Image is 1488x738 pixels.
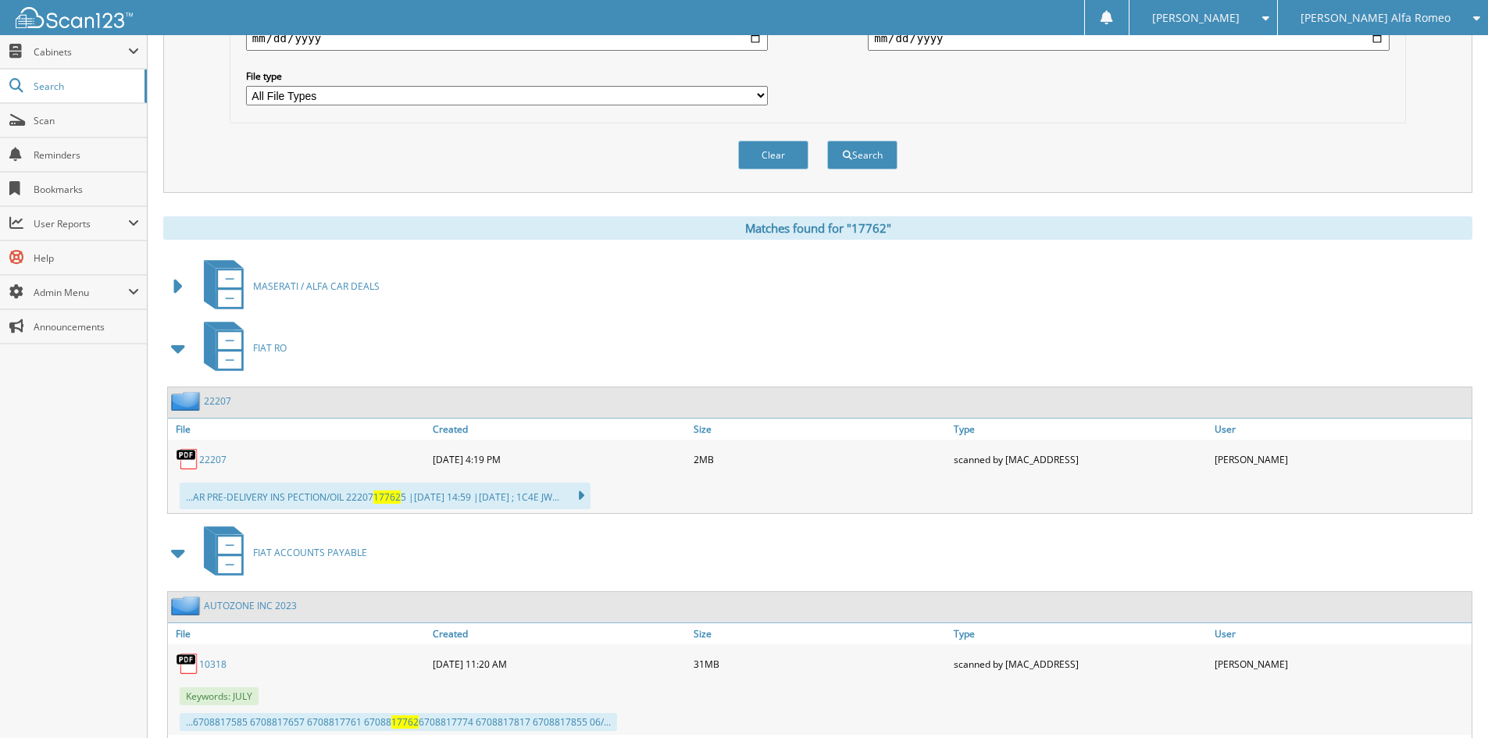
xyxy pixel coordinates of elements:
[690,419,951,440] a: Size
[180,483,591,509] div: ...AR PRE-DELIVERY INS PECTION/OIL 22207 5 |[DATE] 14:59 |[DATE] ; 1C4E JW...
[1211,444,1472,475] div: [PERSON_NAME]
[253,341,287,355] span: FIAT RO
[199,453,227,466] a: 22207
[950,648,1211,679] div: scanned by [MAC_ADDRESS]
[429,419,690,440] a: Created
[950,623,1211,644] a: Type
[738,141,808,169] button: Clear
[253,280,380,293] span: MASERATI / ALFA CAR DEALS
[429,444,690,475] div: [DATE] 4:19 PM
[1301,13,1451,23] span: [PERSON_NAME] Alfa Romeo
[429,648,690,679] div: [DATE] 11:20 AM
[246,26,768,51] input: start
[868,26,1390,51] input: end
[163,216,1472,240] div: Matches found for "17762"
[34,251,139,265] span: Help
[171,391,204,411] img: folder2.png
[253,546,367,559] span: FIAT ACCOUNTS PAYABLE
[1211,419,1472,440] a: User
[199,658,227,671] a: 10318
[194,255,380,317] a: MASERATI / ALFA CAR DEALS
[194,522,367,583] a: FIAT ACCOUNTS PAYABLE
[204,394,231,408] a: 22207
[34,183,139,196] span: Bookmarks
[690,444,951,475] div: 2MB
[34,45,128,59] span: Cabinets
[34,320,139,333] span: Announcements
[176,652,199,676] img: PDF.png
[246,70,768,83] label: File type
[34,286,128,299] span: Admin Menu
[168,419,429,440] a: File
[34,80,137,93] span: Search
[204,599,297,612] a: AUTOZONE INC 2023
[373,490,401,504] span: 17762
[34,217,128,230] span: User Reports
[391,715,419,729] span: 17762
[180,713,617,731] div: ...6708817585 6708817657 6708817761 67088 6708817774 6708817817 6708817855 06/...
[194,317,287,379] a: FIAT RO
[176,447,199,471] img: PDF.png
[690,648,951,679] div: 31MB
[171,596,204,615] img: folder2.png
[827,141,897,169] button: Search
[34,114,139,127] span: Scan
[950,444,1211,475] div: scanned by [MAC_ADDRESS]
[168,623,429,644] a: File
[690,623,951,644] a: Size
[1211,623,1472,644] a: User
[1211,648,1472,679] div: [PERSON_NAME]
[950,419,1211,440] a: Type
[180,687,259,705] span: Keywords: JULY
[34,148,139,162] span: Reminders
[1152,13,1240,23] span: [PERSON_NAME]
[429,623,690,644] a: Created
[16,7,133,28] img: scan123-logo-white.svg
